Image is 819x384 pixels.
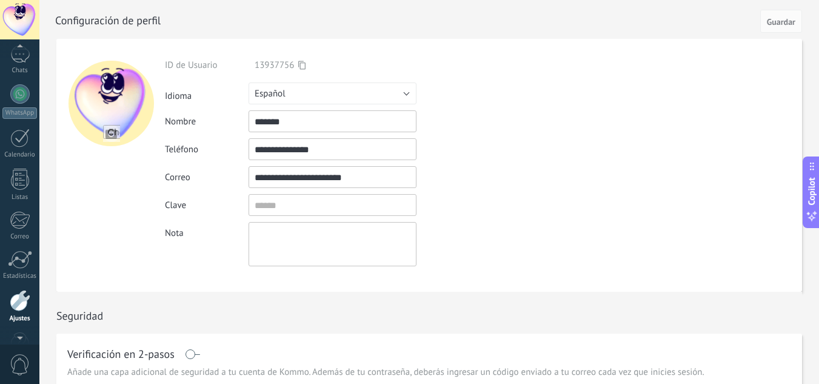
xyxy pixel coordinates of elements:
button: Guardar [760,10,802,33]
div: Nota [165,222,249,239]
div: Chats [2,67,38,75]
span: Copilot [806,177,818,205]
div: Listas [2,194,38,201]
span: Español [255,88,286,99]
div: ID de Usuario [165,59,249,71]
div: Correo [2,233,38,241]
div: Calendario [2,151,38,159]
h1: Verificación en 2-pasos [67,349,175,359]
span: Guardar [767,18,795,26]
div: Correo [165,172,249,183]
button: Español [249,83,416,104]
div: Nombre [165,116,249,127]
div: Estadísticas [2,272,38,280]
div: Ajustes [2,315,38,323]
div: Teléfono [165,144,249,155]
h1: Seguridad [56,309,103,323]
div: Clave [165,200,249,211]
span: 13937756 [255,59,294,71]
div: Idioma [165,86,249,102]
div: WhatsApp [2,107,37,119]
span: Añade una capa adicional de seguridad a tu cuenta de Kommo. Además de tu contraseña, deberás ingr... [67,366,704,379]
